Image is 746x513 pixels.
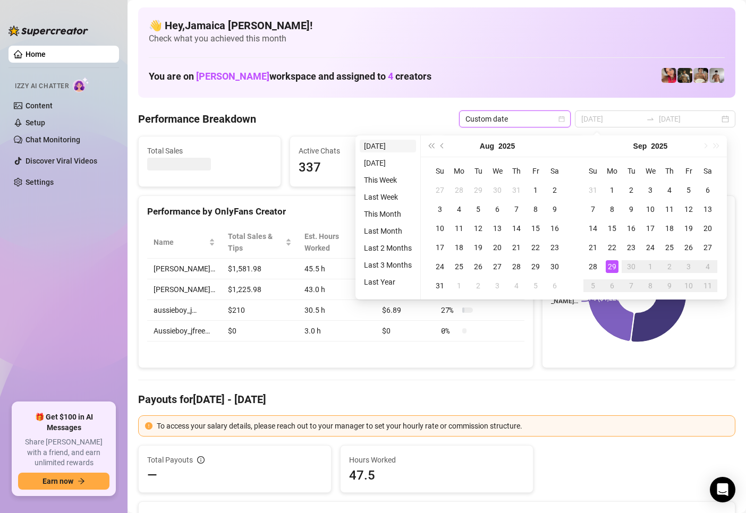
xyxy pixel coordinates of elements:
td: 2025-08-27 [488,257,507,276]
td: 2025-09-21 [583,238,603,257]
div: 6 [701,184,714,196]
td: 2025-09-05 [679,181,698,200]
div: 29 [472,184,485,196]
button: Previous month (PageUp) [437,135,448,157]
div: 22 [606,241,618,254]
div: 30 [548,260,561,273]
td: 2025-10-10 [679,276,698,295]
span: swap-right [646,115,655,123]
div: 10 [434,222,446,235]
div: 9 [663,279,676,292]
td: 2025-08-26 [469,257,488,276]
td: $0 [376,321,435,341]
div: 13 [701,203,714,216]
td: 2025-08-13 [488,219,507,238]
td: $210 [222,300,298,321]
div: 9 [625,203,638,216]
td: 2025-08-14 [507,219,526,238]
td: 2025-10-09 [660,276,679,295]
div: 19 [472,241,485,254]
button: Choose a month [633,135,647,157]
td: 2025-09-29 [603,257,622,276]
td: $6.89 [376,300,435,321]
a: Home [26,50,46,58]
span: Total Sales & Tips [228,230,283,254]
td: 2025-10-02 [660,257,679,276]
td: 2025-09-05 [526,276,545,295]
td: 2025-09-13 [698,200,717,219]
div: 24 [644,241,657,254]
td: 2025-09-26 [679,238,698,257]
li: [DATE] [360,140,416,152]
td: 2025-09-16 [622,219,641,238]
div: 8 [644,279,657,292]
img: Vanessa [662,68,676,83]
td: 2025-08-15 [526,219,545,238]
td: 2025-08-16 [545,219,564,238]
div: 27 [491,260,504,273]
div: 28 [587,260,599,273]
td: 2025-08-01 [526,181,545,200]
div: 12 [682,203,695,216]
th: Mo [603,161,622,181]
a: Chat Monitoring [26,135,80,144]
img: aussieboy_j [709,68,724,83]
div: 15 [529,222,542,235]
td: 2025-08-31 [430,276,450,295]
td: 2025-08-17 [430,238,450,257]
img: logo-BBDzfeDw.svg [9,25,88,36]
button: Last year (Control + left) [425,135,437,157]
td: 2025-07-28 [450,181,469,200]
li: Last Year [360,276,416,288]
td: 2025-08-05 [469,200,488,219]
td: 2025-09-20 [698,219,717,238]
div: 3 [491,279,504,292]
div: 28 [510,260,523,273]
span: Share [PERSON_NAME] with a friend, and earn unlimited rewards [18,437,109,468]
td: $1,581.98 [222,259,298,279]
div: 1 [606,184,618,196]
span: 0 % [441,325,458,337]
td: 2025-08-29 [526,257,545,276]
td: 2025-10-04 [698,257,717,276]
li: Last 2 Months [360,242,416,254]
td: 2025-08-31 [583,181,603,200]
td: 2025-08-08 [526,200,545,219]
img: Tony [677,68,692,83]
div: 15 [606,222,618,235]
a: Discover Viral Videos [26,157,97,165]
input: Start date [581,113,642,125]
td: [PERSON_NAME]… [147,279,222,300]
td: 2025-08-28 [507,257,526,276]
td: 3.0 h [298,321,375,341]
div: 28 [453,184,465,196]
td: 2025-10-03 [679,257,698,276]
th: Fr [679,161,698,181]
div: 20 [491,241,504,254]
div: 27 [434,184,446,196]
span: Name [154,236,207,248]
th: Mo [450,161,469,181]
div: 23 [625,241,638,254]
div: 3 [644,184,657,196]
td: $0 [222,321,298,341]
div: 3 [682,260,695,273]
div: 23 [548,241,561,254]
th: Tu [622,161,641,181]
div: 17 [644,222,657,235]
td: 2025-09-07 [583,200,603,219]
li: Last Month [360,225,416,237]
div: 3 [434,203,446,216]
td: 2025-09-24 [641,238,660,257]
td: 2025-07-31 [507,181,526,200]
td: 2025-09-01 [450,276,469,295]
td: 2025-09-30 [622,257,641,276]
td: 2025-09-25 [660,238,679,257]
div: 21 [587,241,599,254]
span: info-circle [197,456,205,464]
li: Last Week [360,191,416,203]
span: 47.5 [349,467,524,484]
td: 2025-09-27 [698,238,717,257]
td: 2025-08-10 [430,219,450,238]
div: 25 [453,260,465,273]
